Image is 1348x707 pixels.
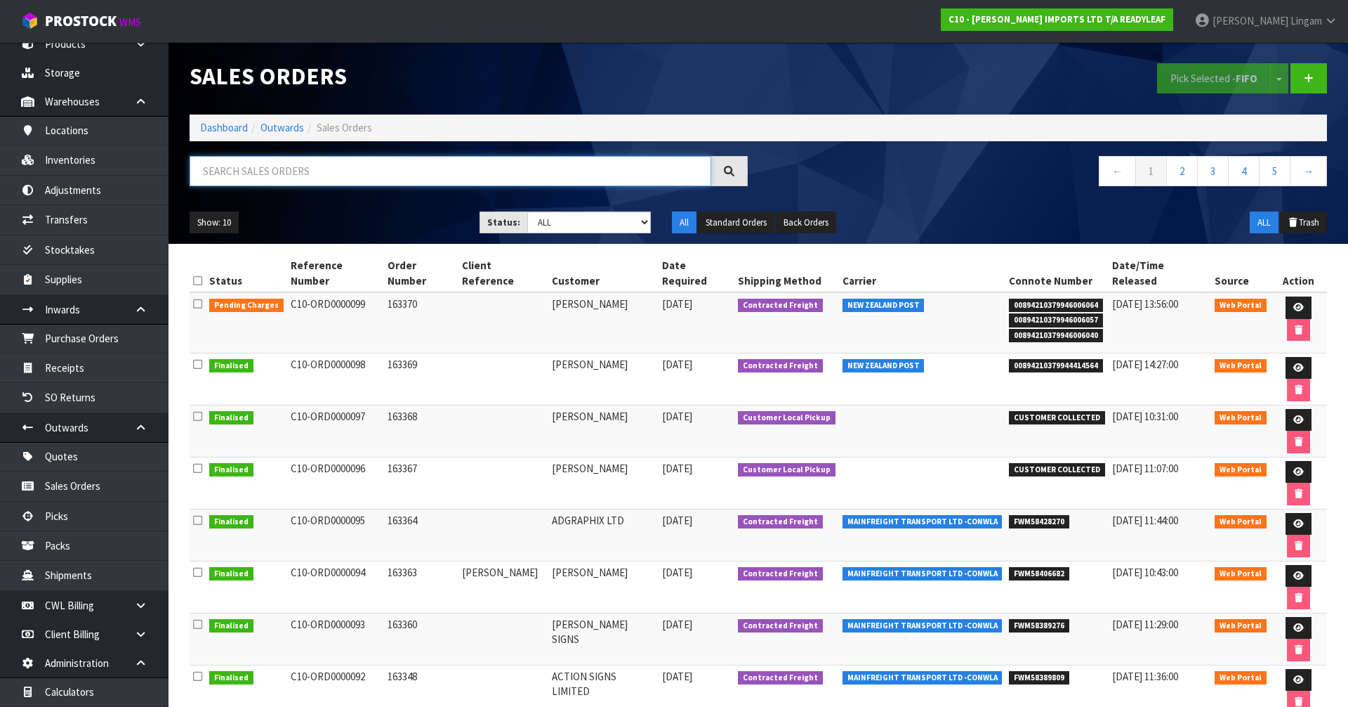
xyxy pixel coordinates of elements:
[949,13,1165,25] strong: C10 - [PERSON_NAME] IMPORTS LTD T/A READYLEAF
[487,216,520,228] strong: Status:
[548,254,659,292] th: Customer
[209,359,253,373] span: Finalised
[1215,411,1267,425] span: Web Portal
[548,509,659,561] td: ADGRAPHIX LTD
[1197,156,1229,186] a: 3
[548,613,659,665] td: [PERSON_NAME] SIGNS
[1112,410,1178,423] span: [DATE] 10:31:00
[662,566,692,579] span: [DATE]
[1215,463,1267,477] span: Web Portal
[287,613,384,665] td: C10-ORD0000093
[1009,567,1069,581] span: FWM58406682
[1211,254,1270,292] th: Source
[842,299,925,313] span: NEW ZEALAND POST
[941,8,1173,31] a: C10 - [PERSON_NAME] IMPORTS LTD T/A READYLEAF
[738,671,823,685] span: Contracted Freight
[1215,567,1267,581] span: Web Portal
[21,12,39,30] img: cube-alt.png
[738,619,823,633] span: Contracted Freight
[1290,156,1327,186] a: →
[662,514,692,527] span: [DATE]
[1215,359,1267,373] span: Web Portal
[672,212,696,234] button: All
[1009,359,1103,373] span: 00894210379944414564
[1009,329,1103,343] span: 00894210379946006040
[738,299,823,313] span: Contracted Freight
[209,411,253,425] span: Finalised
[1112,358,1178,371] span: [DATE] 14:27:00
[1009,671,1069,685] span: FWM58389809
[119,15,141,29] small: WMS
[1215,515,1267,529] span: Web Portal
[1215,671,1267,685] span: Web Portal
[209,671,253,685] span: Finalised
[287,457,384,509] td: C10-ORD0000096
[738,515,823,529] span: Contracted Freight
[384,254,458,292] th: Order Number
[548,405,659,457] td: [PERSON_NAME]
[1228,156,1260,186] a: 4
[384,457,458,509] td: 163367
[384,613,458,665] td: 163360
[458,254,548,292] th: Client Reference
[200,121,248,134] a: Dashboard
[1112,670,1178,683] span: [DATE] 11:36:00
[662,462,692,475] span: [DATE]
[842,515,1003,529] span: MAINFREIGHT TRANSPORT LTD -CONWLA
[1009,299,1103,313] span: 00894210379946006064
[1009,619,1069,633] span: FWM58389276
[548,353,659,405] td: [PERSON_NAME]
[1270,254,1327,292] th: Action
[384,509,458,561] td: 163364
[548,292,659,353] td: [PERSON_NAME]
[384,353,458,405] td: 163369
[776,212,836,234] button: Back Orders
[1112,297,1178,311] span: [DATE] 13:56:00
[209,515,253,529] span: Finalised
[842,359,925,373] span: NEW ZEALAND POST
[287,561,384,613] td: C10-ORD0000094
[1157,63,1271,93] button: Pick Selected -FIFO
[287,292,384,353] td: C10-ORD0000099
[662,670,692,683] span: [DATE]
[1109,254,1211,292] th: Date/Time Released
[1112,514,1178,527] span: [DATE] 11:44:00
[548,561,659,613] td: [PERSON_NAME]
[1290,14,1322,27] span: Lingam
[769,156,1327,190] nav: Page navigation
[209,567,253,581] span: Finalised
[662,410,692,423] span: [DATE]
[1112,462,1178,475] span: [DATE] 11:07:00
[287,509,384,561] td: C10-ORD0000095
[1099,156,1136,186] a: ←
[1166,156,1198,186] a: 2
[662,297,692,311] span: [DATE]
[317,121,372,134] span: Sales Orders
[384,292,458,353] td: 163370
[206,254,287,292] th: Status
[287,405,384,457] td: C10-ORD0000097
[738,567,823,581] span: Contracted Freight
[738,411,835,425] span: Customer Local Pickup
[384,405,458,457] td: 163368
[698,212,774,234] button: Standard Orders
[209,619,253,633] span: Finalised
[734,254,839,292] th: Shipping Method
[1112,618,1178,631] span: [DATE] 11:29:00
[1280,212,1327,234] button: Trash
[738,463,835,477] span: Customer Local Pickup
[1215,619,1267,633] span: Web Portal
[287,254,384,292] th: Reference Number
[287,353,384,405] td: C10-ORD0000098
[209,463,253,477] span: Finalised
[659,254,734,292] th: Date Required
[1009,313,1103,327] span: 00894210379946006057
[1005,254,1109,292] th: Connote Number
[1236,72,1257,85] strong: FIFO
[662,358,692,371] span: [DATE]
[548,457,659,509] td: [PERSON_NAME]
[190,212,239,234] button: Show: 10
[738,359,823,373] span: Contracted Freight
[190,63,748,89] h1: Sales Orders
[1009,411,1105,425] span: CUSTOMER COLLECTED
